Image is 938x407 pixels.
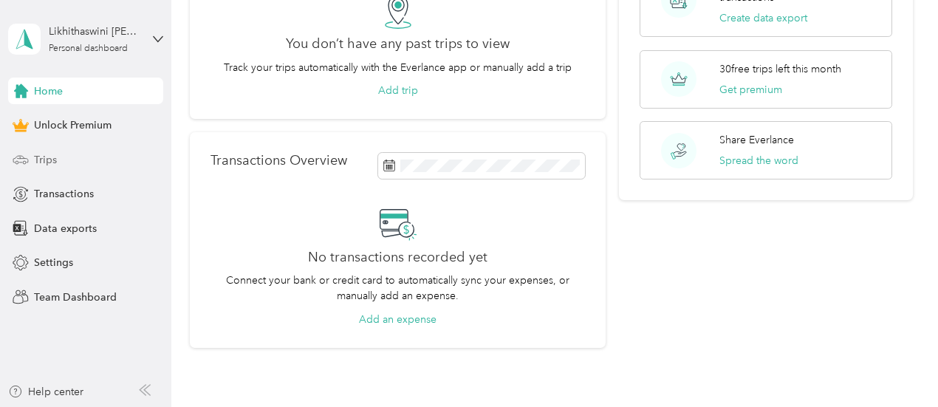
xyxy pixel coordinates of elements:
[210,273,586,304] p: Connect your bank or credit card to automatically sync your expenses, or manually add an expense.
[719,153,798,168] button: Spread the word
[378,83,418,98] button: Add trip
[719,10,807,26] button: Create data export
[855,324,938,407] iframe: Everlance-gr Chat Button Frame
[308,250,487,265] h2: No transactions recorded yet
[34,117,112,133] span: Unlock Premium
[49,24,141,39] div: Likhithaswini [PERSON_NAME]
[34,152,57,168] span: Trips
[719,82,782,98] button: Get premium
[34,83,63,99] span: Home
[719,132,794,148] p: Share Everlance
[34,255,73,270] span: Settings
[359,312,437,327] button: Add an expense
[224,60,572,75] p: Track your trips automatically with the Everlance app or manually add a trip
[210,153,347,168] p: Transactions Overview
[286,36,510,52] h2: You don’t have any past trips to view
[49,44,128,53] div: Personal dashboard
[34,186,94,202] span: Transactions
[719,61,841,77] p: 30 free trips left this month
[8,384,83,400] button: Help center
[34,290,117,305] span: Team Dashboard
[34,221,97,236] span: Data exports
